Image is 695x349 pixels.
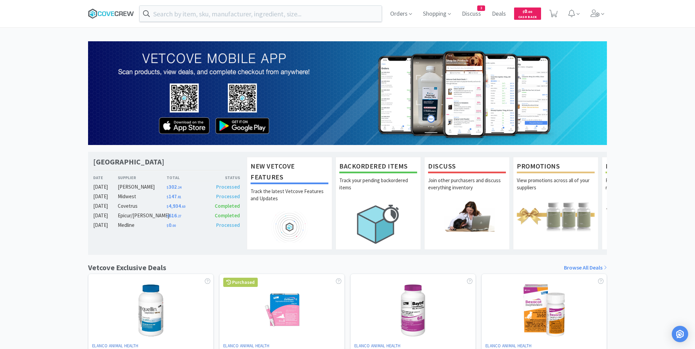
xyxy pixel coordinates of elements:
[93,221,118,229] div: [DATE]
[93,183,118,191] div: [DATE]
[606,177,683,201] p: Request free samples on the newest veterinary products
[428,161,506,173] h1: Discuss
[336,157,421,250] a: Backordered ItemsTrack your pending backordered items
[93,157,164,167] h1: [GEOGRAPHIC_DATA]
[167,184,181,190] span: 302
[215,212,240,219] span: Completed
[167,204,169,209] span: $
[167,195,169,199] span: $
[602,157,687,250] a: Free SamplesRequest free samples on the newest veterinary products
[428,201,506,232] img: hero_discuss.png
[251,188,328,212] p: Track the latest Vetcove Features and Updates
[424,157,510,250] a: DiscussJoin other purchasers and discuss everything inventory
[339,177,417,201] p: Track your pending backordered items
[517,201,595,232] img: hero_promotions.png
[118,212,167,220] div: Epicur/[PERSON_NAME]
[140,6,382,21] input: Search by item, sku, manufacturer, ingredient, size...
[88,41,607,145] img: 169a39d576124ab08f10dc54d32f3ffd_4.png
[216,193,240,200] span: Processed
[167,193,181,200] span: 147
[203,174,240,181] div: Status
[118,221,167,229] div: Medline
[171,223,176,228] span: . 00
[167,212,181,219] span: 616
[251,161,328,184] h1: New Vetcove Features
[167,223,169,228] span: $
[517,161,595,173] h1: Promotions
[459,11,484,17] a: Discuss3
[167,185,169,190] span: $
[428,177,506,201] p: Join other purchasers and discuss everything inventory
[93,174,118,181] div: Date
[251,212,328,243] img: hero_feature_roadmap.png
[514,4,541,23] a: $0.00Cash Back
[93,212,240,220] a: [DATE]Epicur/[PERSON_NAME]$616.27Completed
[93,212,118,220] div: [DATE]
[339,201,417,247] img: hero_backorders.png
[215,203,240,209] span: Completed
[167,203,185,209] span: 4,934
[247,157,332,250] a: New Vetcove FeaturesTrack the latest Vetcove Features and Updates
[672,326,688,342] div: Open Intercom Messenger
[339,161,417,173] h1: Backordered Items
[606,161,683,173] h1: Free Samples
[93,202,240,210] a: [DATE]Covetrus$4,934.60Completed
[523,8,532,14] span: 0
[216,222,240,228] span: Processed
[167,222,176,228] span: 0
[93,221,240,229] a: [DATE]Medline$0.00Processed
[93,192,118,201] div: [DATE]
[181,204,185,209] span: . 60
[517,177,595,201] p: View promotions across all of your suppliers
[167,214,169,218] span: $
[216,184,240,190] span: Processed
[523,10,524,14] span: $
[478,6,485,11] span: 3
[177,185,181,190] span: . 24
[118,183,167,191] div: [PERSON_NAME]
[177,214,181,218] span: . 27
[167,174,203,181] div: Total
[518,15,537,20] span: Cash Back
[606,201,683,232] img: hero_samples.png
[527,10,532,14] span: . 00
[564,263,607,272] a: Browse All Deals
[118,192,167,201] div: Midwest
[88,262,166,274] h1: Vetcove Exclusive Deals
[489,11,509,17] a: Deals
[93,192,240,201] a: [DATE]Midwest$147.81Processed
[177,195,181,199] span: . 81
[93,183,240,191] a: [DATE][PERSON_NAME]$302.24Processed
[118,202,167,210] div: Covetrus
[118,174,167,181] div: Supplier
[93,202,118,210] div: [DATE]
[513,157,598,250] a: PromotionsView promotions across all of your suppliers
